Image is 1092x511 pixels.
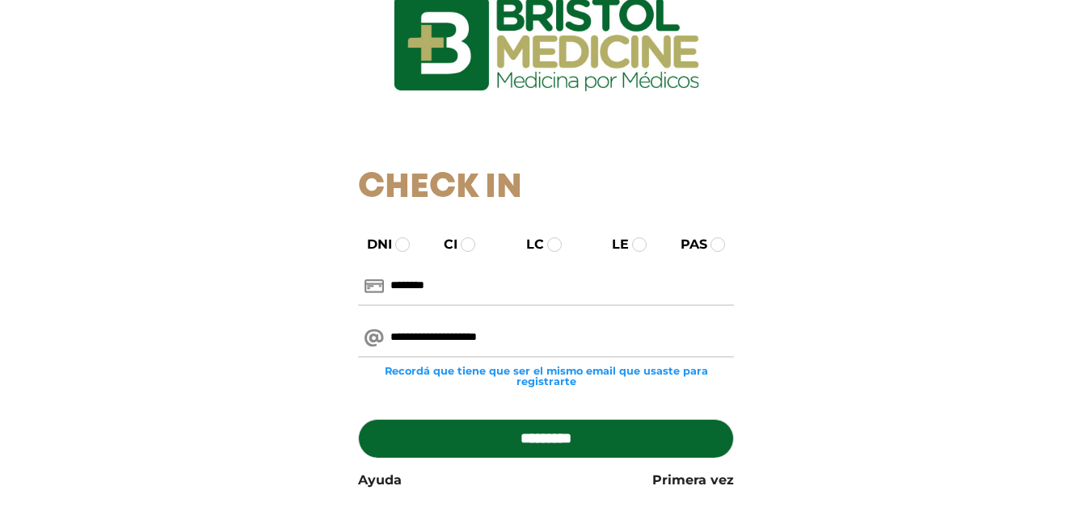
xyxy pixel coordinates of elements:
[358,471,402,490] a: Ayuda
[652,471,734,490] a: Primera vez
[666,235,707,254] label: PAS
[352,235,392,254] label: DNI
[358,168,734,208] h1: Check In
[429,235,457,254] label: CI
[358,366,734,387] small: Recordá que tiene que ser el mismo email que usaste para registrarte
[512,235,544,254] label: LC
[597,235,629,254] label: LE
